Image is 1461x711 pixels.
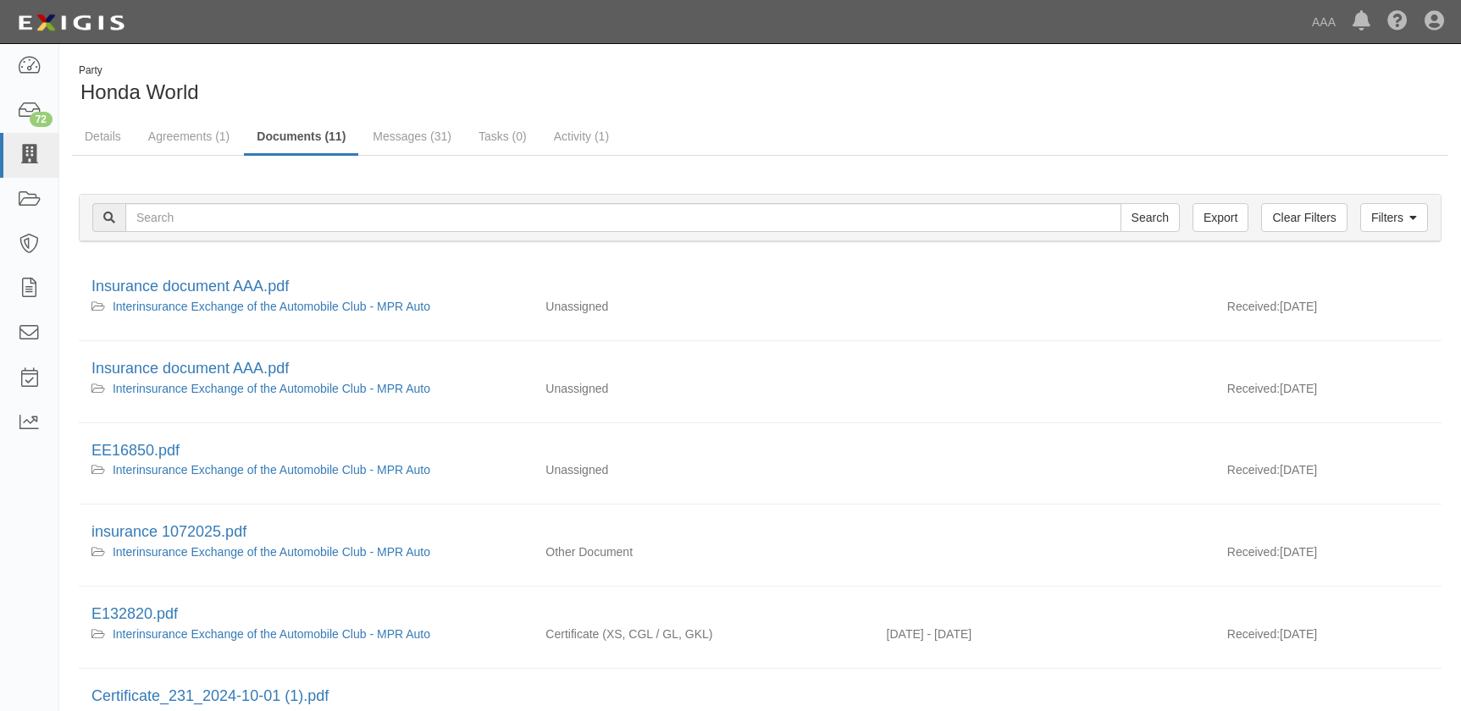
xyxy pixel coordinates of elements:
[91,687,329,704] a: Certificate_231_2024-10-01 (1).pdf
[466,119,540,153] a: Tasks (0)
[1227,380,1280,397] p: Received:
[874,380,1215,381] div: Effective - Expiration
[72,119,134,153] a: Details
[533,380,873,397] div: Unassigned
[79,63,199,78] div: Party
[874,626,1215,642] div: Effective 10/01/2025 - Expiration 10/01/2026
[91,298,520,315] div: Interinsurance Exchange of the Automobile Club - MPR Auto
[360,119,464,153] a: Messages (31)
[1121,203,1180,232] input: Search
[1215,543,1442,569] div: [DATE]
[1387,12,1408,32] i: Help Center - Complianz
[91,523,246,540] a: insurance 1072025.pdf
[1227,543,1280,560] p: Received:
[136,119,242,153] a: Agreements (1)
[91,604,1429,626] div: E132820.pdf
[1215,380,1442,405] div: [DATE]
[91,442,180,459] a: EE16850.pdf
[91,686,1429,708] div: Certificate_231_2024-10-01 (1).pdf
[874,708,1215,708] div: Effective - Expiration
[1227,626,1280,642] p: Received:
[91,360,289,377] a: Insurance document AAA.pdf
[1215,461,1442,487] div: [DATE]
[1261,203,1347,232] a: Clear Filters
[13,8,130,38] img: logo-5460c22ac91f19d4615b14bd174203de0afe785f0fc80cf4dbbc73dc1793850b.png
[91,626,520,642] div: Interinsurance Exchange of the Automobile Club - MPR Auto
[533,461,873,478] div: Unassigned
[1360,203,1428,232] a: Filters
[1227,298,1280,315] p: Received:
[91,278,289,295] a: Insurance document AAA.pdf
[30,112,53,127] div: 72
[874,543,1215,544] div: Effective - Expiration
[1215,298,1442,323] div: [DATE]
[533,626,873,642] div: Excess/Umbrella Liability Commercial General Liability / Garage Liability Garage Keepers Liability
[1303,5,1344,39] a: AAA
[533,298,873,315] div: Unassigned
[125,203,1121,232] input: Search
[1193,203,1248,232] a: Export
[113,545,430,559] a: Interinsurance Exchange of the Automobile Club - MPR Auto
[1227,461,1280,478] p: Received:
[1215,626,1442,651] div: [DATE]
[91,358,1429,380] div: Insurance document AAA.pdf
[874,298,1215,299] div: Effective - Expiration
[113,382,430,395] a: Interinsurance Exchange of the Automobile Club - MPR Auto
[91,461,520,478] div: Interinsurance Exchange of the Automobile Club - MPR Auto
[91,521,1429,543] div: insurance 1072025.pdf
[91,276,1429,298] div: Insurance document AAA.pdf
[72,63,748,107] div: Honda World
[80,80,199,103] span: Honda World
[91,380,520,397] div: Interinsurance Exchange of the Automobile Club - MPR Auto
[113,300,430,313] a: Interinsurance Exchange of the Automobile Club - MPR Auto
[113,627,430,641] a: Interinsurance Exchange of the Automobile Club - MPR Auto
[91,605,178,622] a: E132820.pdf
[541,119,622,153] a: Activity (1)
[244,119,358,156] a: Documents (11)
[91,543,520,560] div: Interinsurance Exchange of the Automobile Club - MPR Auto
[533,543,873,560] div: Other Document
[113,463,430,477] a: Interinsurance Exchange of the Automobile Club - MPR Auto
[91,440,1429,462] div: EE16850.pdf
